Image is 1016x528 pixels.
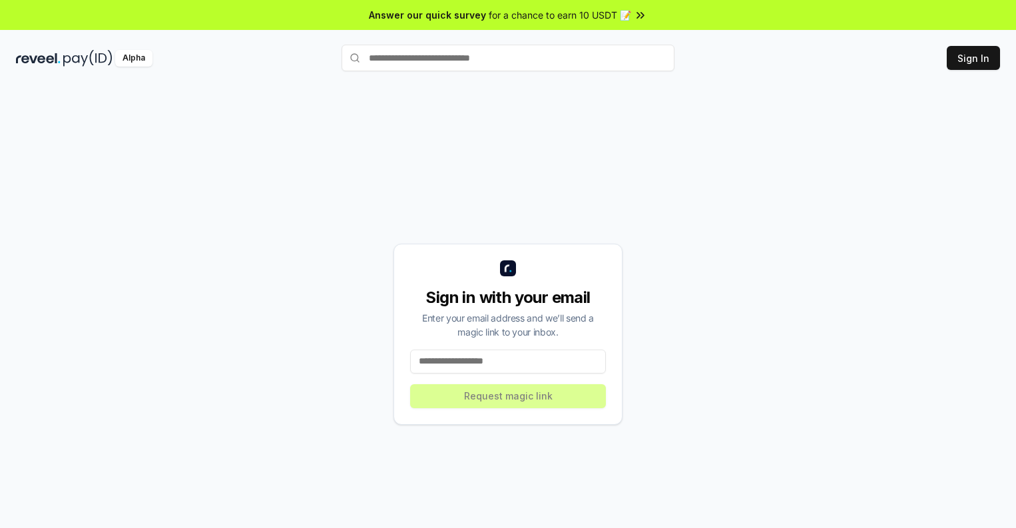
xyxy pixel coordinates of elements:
[369,8,486,22] span: Answer our quick survey
[489,8,631,22] span: for a chance to earn 10 USDT 📝
[115,50,152,67] div: Alpha
[500,260,516,276] img: logo_small
[63,50,113,67] img: pay_id
[410,311,606,339] div: Enter your email address and we’ll send a magic link to your inbox.
[947,46,1000,70] button: Sign In
[410,287,606,308] div: Sign in with your email
[16,50,61,67] img: reveel_dark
